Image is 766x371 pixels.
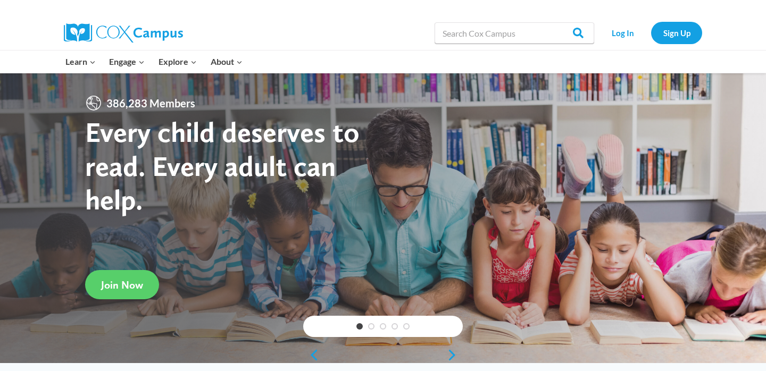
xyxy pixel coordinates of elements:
[64,23,183,43] img: Cox Campus
[59,50,249,73] nav: Primary Navigation
[101,279,143,291] span: Join Now
[392,323,398,330] a: 4
[447,349,463,361] a: next
[303,344,463,366] div: content slider buttons
[600,22,646,44] a: Log In
[65,55,96,69] span: Learn
[356,323,363,330] a: 1
[403,323,410,330] a: 5
[211,55,243,69] span: About
[102,95,199,112] span: 386,283 Members
[85,270,159,299] a: Join Now
[600,22,702,44] nav: Secondary Navigation
[85,115,360,216] strong: Every child deserves to read. Every adult can help.
[303,349,319,361] a: previous
[380,323,386,330] a: 3
[368,323,374,330] a: 2
[435,22,594,44] input: Search Cox Campus
[159,55,197,69] span: Explore
[651,22,702,44] a: Sign Up
[109,55,145,69] span: Engage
